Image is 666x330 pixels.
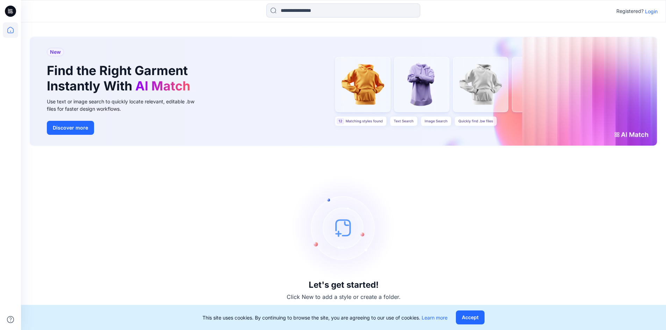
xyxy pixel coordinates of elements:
div: Use text or image search to quickly locate relevant, editable .bw files for faster design workflows. [47,98,204,112]
button: Accept [456,310,485,324]
img: empty-state-image.svg [291,175,396,280]
span: New [50,48,61,56]
h1: Find the Right Garment Instantly With [47,63,194,93]
h3: Let's get started! [309,280,379,290]
a: Learn more [422,315,447,321]
button: Discover more [47,121,94,135]
span: AI Match [135,78,190,94]
p: Registered? [616,7,644,15]
p: Click New to add a style or create a folder. [287,293,401,301]
p: This site uses cookies. By continuing to browse the site, you are agreeing to our use of cookies. [202,314,447,321]
p: Login [645,8,658,15]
